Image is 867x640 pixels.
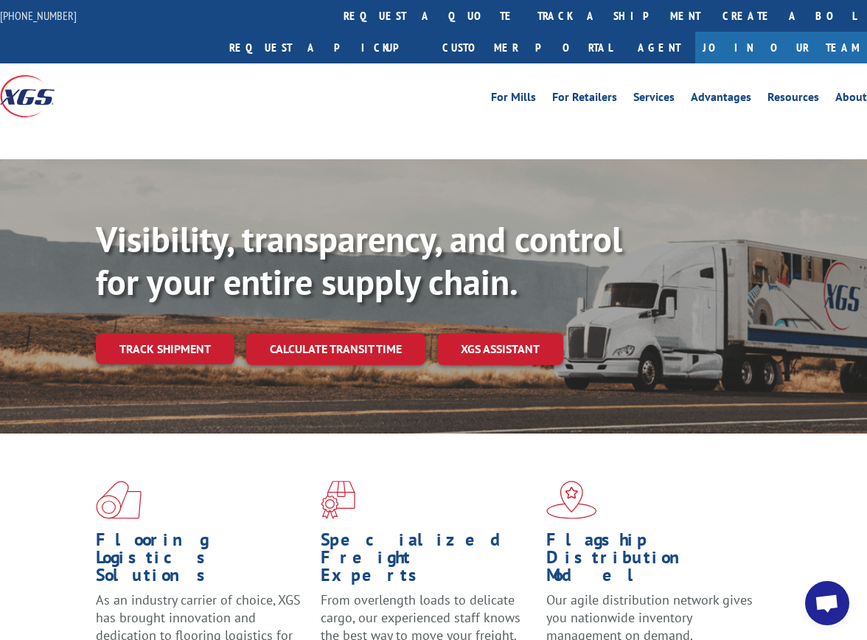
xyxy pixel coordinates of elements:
a: Advantages [691,91,751,108]
a: Resources [767,91,819,108]
a: Agent [623,32,695,63]
a: XGS ASSISTANT [437,333,563,365]
img: xgs-icon-focused-on-flooring-red [321,481,355,519]
a: For Retailers [552,91,617,108]
a: Request a pickup [218,32,431,63]
a: For Mills [491,91,536,108]
b: Visibility, transparency, and control for your entire supply chain. [96,216,622,305]
div: Open chat [805,581,849,625]
a: Track shipment [96,333,234,364]
img: xgs-icon-flagship-distribution-model-red [546,481,597,519]
h1: Specialized Freight Experts [321,531,535,591]
h1: Flooring Logistics Solutions [96,531,310,591]
a: Calculate transit time [246,333,425,365]
h1: Flagship Distribution Model [546,531,760,591]
a: Services [633,91,675,108]
a: About [835,91,867,108]
a: Join Our Team [695,32,867,63]
img: xgs-icon-total-supply-chain-intelligence-red [96,481,142,519]
a: Customer Portal [431,32,623,63]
